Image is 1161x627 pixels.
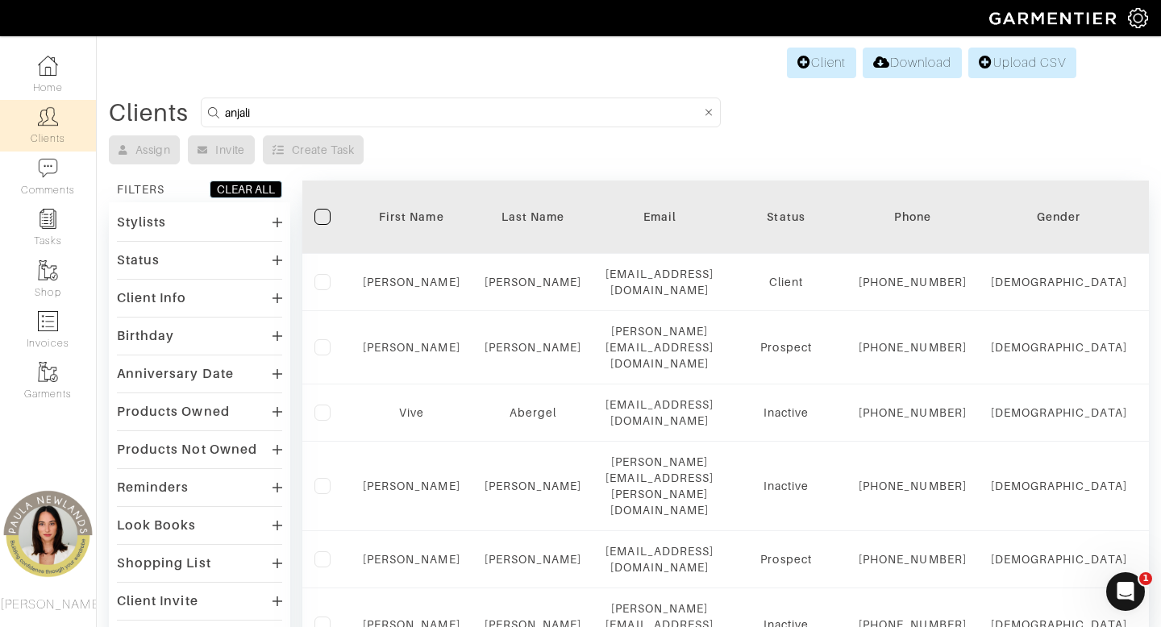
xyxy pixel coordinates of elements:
[38,158,58,178] img: comment-icon-a0a6a9ef722e966f86d9cbdc48e553b5cf19dbc54f86b18d962a5391bc8f6eb6.png
[991,209,1127,225] div: Gender
[38,209,58,229] img: reminder-icon-8004d30b9f0a5d33ae49ab947aed9ed385cf756f9e5892f1edd6e32f2345188e.png
[605,266,714,298] div: [EMAIL_ADDRESS][DOMAIN_NAME]
[117,480,189,496] div: Reminders
[991,405,1127,421] div: [DEMOGRAPHIC_DATA]
[485,209,582,225] div: Last Name
[117,366,234,382] div: Anniversary Date
[117,290,187,306] div: Client Info
[117,328,174,344] div: Birthday
[726,181,847,254] th: Toggle SortBy
[210,181,282,198] button: CLEAR ALL
[859,209,967,225] div: Phone
[117,517,197,534] div: Look Books
[991,339,1127,355] div: [DEMOGRAPHIC_DATA]
[1106,572,1145,611] iframe: Intercom live chat
[363,341,460,354] a: [PERSON_NAME]
[1128,8,1148,28] img: gear-icon-white-bd11855cb880d31180b6d7d6211b90ccbf57a29d726f0c71d8c61bd08dd39cc2.png
[787,48,856,78] a: Client
[738,339,834,355] div: Prospect
[863,48,962,78] a: Download
[117,555,211,571] div: Shopping List
[38,56,58,76] img: dashboard-icon-dbcd8f5a0b271acd01030246c82b418ddd0df26cd7fceb0bd07c9910d44c42f6.png
[991,478,1127,494] div: [DEMOGRAPHIC_DATA]
[363,209,460,225] div: First Name
[38,106,58,127] img: clients-icon-6bae9207a08558b7cb47a8932f037763ab4055f8c8b6bfacd5dc20c3e0201464.png
[859,478,967,494] div: [PHONE_NUMBER]
[38,260,58,280] img: garments-icon-b7da505a4dc4fd61783c78ac3ca0ef83fa9d6f193b1c9dc38574b1d14d53ca28.png
[38,362,58,382] img: garments-icon-b7da505a4dc4fd61783c78ac3ca0ef83fa9d6f193b1c9dc38574b1d14d53ca28.png
[117,181,164,197] div: FILTERS
[1139,572,1152,585] span: 1
[991,551,1127,567] div: [DEMOGRAPHIC_DATA]
[109,105,189,121] div: Clients
[485,276,582,289] a: [PERSON_NAME]
[485,553,582,566] a: [PERSON_NAME]
[225,102,701,122] input: Search by name, email, phone, city, or state
[217,181,275,197] div: CLEAR ALL
[472,181,594,254] th: Toggle SortBy
[738,405,834,421] div: Inactive
[738,551,834,567] div: Prospect
[605,543,714,575] div: [EMAIL_ADDRESS][DOMAIN_NAME]
[991,274,1127,290] div: [DEMOGRAPHIC_DATA]
[117,442,257,458] div: Products Not Owned
[859,405,967,421] div: [PHONE_NUMBER]
[38,311,58,331] img: orders-icon-0abe47150d42831381b5fb84f609e132dff9fe21cb692f30cb5eec754e2cba89.png
[738,209,834,225] div: Status
[738,274,834,290] div: Client
[738,478,834,494] div: Inactive
[605,209,714,225] div: Email
[510,406,556,419] a: Abergel
[363,276,460,289] a: [PERSON_NAME]
[605,397,714,429] div: [EMAIL_ADDRESS][DOMAIN_NAME]
[605,323,714,372] div: [PERSON_NAME][EMAIL_ADDRESS][DOMAIN_NAME]
[399,406,424,419] a: Vive
[485,480,582,492] a: [PERSON_NAME]
[981,4,1128,32] img: garmentier-logo-header-white-b43fb05a5012e4ada735d5af1a66efaba907eab6374d6393d1fbf88cb4ef424d.png
[117,252,160,268] div: Status
[968,48,1076,78] a: Upload CSV
[605,454,714,518] div: [PERSON_NAME][EMAIL_ADDRESS][PERSON_NAME][DOMAIN_NAME]
[117,214,166,230] div: Stylists
[363,480,460,492] a: [PERSON_NAME]
[117,593,198,609] div: Client Invite
[859,274,967,290] div: [PHONE_NUMBER]
[979,181,1139,254] th: Toggle SortBy
[485,341,582,354] a: [PERSON_NAME]
[363,553,460,566] a: [PERSON_NAME]
[859,339,967,355] div: [PHONE_NUMBER]
[351,181,472,254] th: Toggle SortBy
[859,551,967,567] div: [PHONE_NUMBER]
[117,404,230,420] div: Products Owned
